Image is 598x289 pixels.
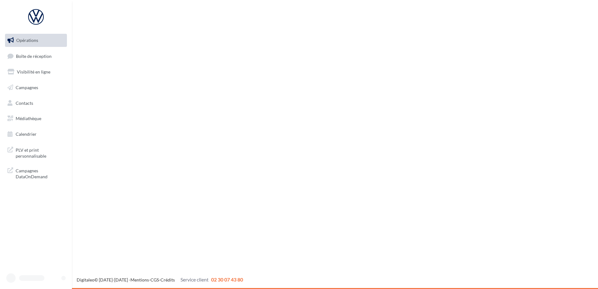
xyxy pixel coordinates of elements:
a: Campagnes DataOnDemand [4,164,68,182]
span: Boîte de réception [16,53,52,58]
a: Boîte de réception [4,49,68,63]
span: Service client [180,276,209,282]
a: PLV et print personnalisable [4,143,68,162]
span: PLV et print personnalisable [16,146,64,159]
span: Calendrier [16,131,37,137]
a: Crédits [160,277,175,282]
a: Visibilité en ligne [4,65,68,79]
span: 02 30 07 43 80 [211,276,243,282]
a: CGS [150,277,159,282]
span: Campagnes DataOnDemand [16,166,64,180]
a: Médiathèque [4,112,68,125]
span: Opérations [16,38,38,43]
a: Digitaleo [77,277,94,282]
a: Mentions [130,277,149,282]
span: Campagnes [16,85,38,90]
a: Contacts [4,97,68,110]
a: Opérations [4,34,68,47]
span: Médiathèque [16,116,41,121]
a: Calendrier [4,128,68,141]
a: Campagnes [4,81,68,94]
span: © [DATE]-[DATE] - - - [77,277,243,282]
span: Contacts [16,100,33,105]
span: Visibilité en ligne [17,69,50,74]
